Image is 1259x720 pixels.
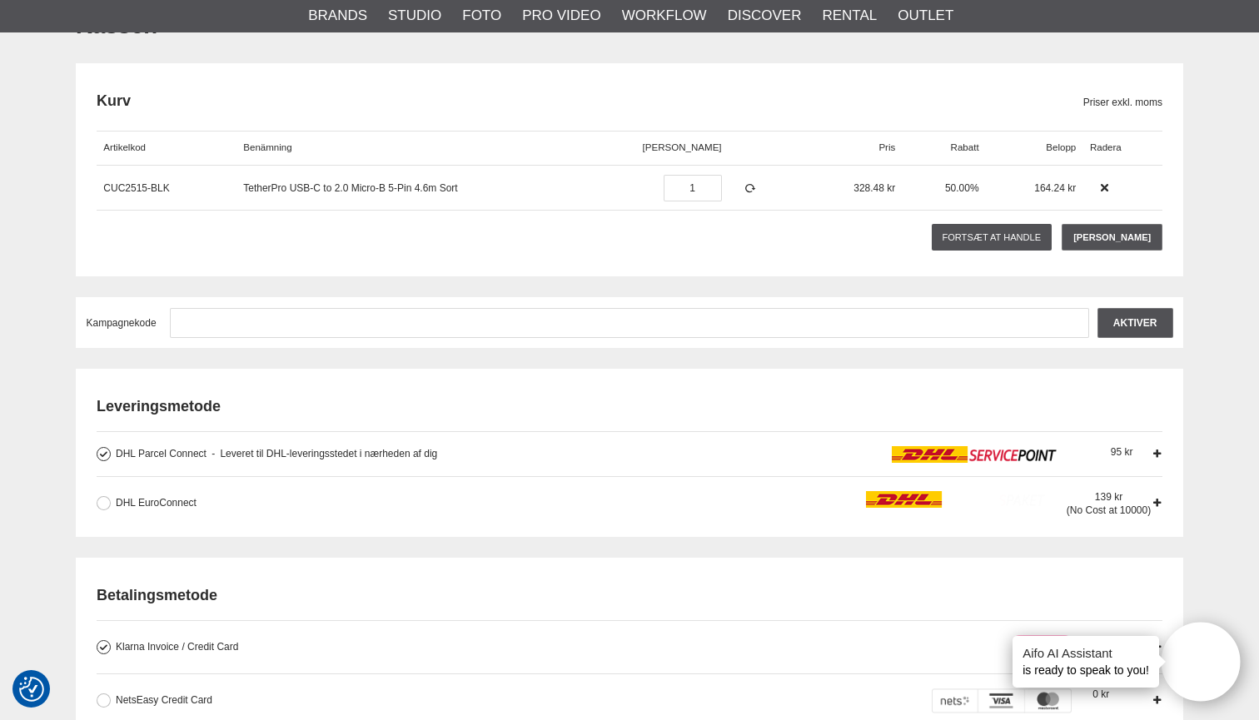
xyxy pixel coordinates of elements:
span: Klarna Invoice / Credit Card [116,641,238,653]
a: Workflow [622,5,707,27]
img: icon_dhl.png [866,491,1046,508]
img: Klarna Checkout [1013,635,1072,660]
span: DHL Parcel Connect [116,448,207,459]
span: Kampagnekode [87,317,157,329]
span: DHL EuroConnect [116,497,197,509]
h2: Leveringsmetode [97,396,1162,417]
input: Aktiver [1097,308,1173,338]
a: [PERSON_NAME] [1062,224,1162,251]
h4: Aifo AI Assistant [1023,644,1149,662]
span: NetsEasy Credit Card [116,694,212,706]
a: TetherPro USB-C to 2.0 Micro-B 5-Pin 4.6m Sort [243,182,457,194]
span: Priser exkl. moms [1083,95,1162,110]
span: Leveret til DHL-leveringsstedet i nærheden af dig [211,448,437,459]
span: 95 [1111,446,1133,458]
span: 0 [1092,635,1109,647]
span: Benämning [243,142,291,152]
img: DIBS - Payments made easy [932,688,1072,713]
span: Pris [878,142,895,152]
a: CUC2515-BLK [103,182,169,194]
img: icon_dhlservicepoint_logo.png [892,446,1072,463]
span: [PERSON_NAME] [643,142,722,152]
span: Belopp [1046,142,1076,152]
button: Samtykkepræferencer [19,674,44,704]
span: 50.00% [945,182,979,194]
span: 139 [1095,491,1122,503]
span: Rabatt [951,142,979,152]
a: Rental [822,5,877,27]
span: 328.48 [853,182,884,194]
a: Brands [308,5,367,27]
a: Outlet [898,5,953,27]
span: 0 [1092,688,1109,700]
a: Pro Video [522,5,600,27]
h2: Kurv [97,91,1083,112]
a: Discover [728,5,802,27]
div: is ready to speak to you! [1013,636,1159,688]
span: Radera [1090,142,1122,152]
h2: Betalingsmetode [97,585,1162,606]
span: Artikelkod [103,142,146,152]
span: 164.24 [1034,182,1065,194]
a: Studio [388,5,441,27]
a: Fortsæt at handle [932,224,1052,251]
a: Foto [462,5,501,27]
span: (No Cost at 10000) [1067,504,1151,516]
img: Revisit consent button [19,677,44,702]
